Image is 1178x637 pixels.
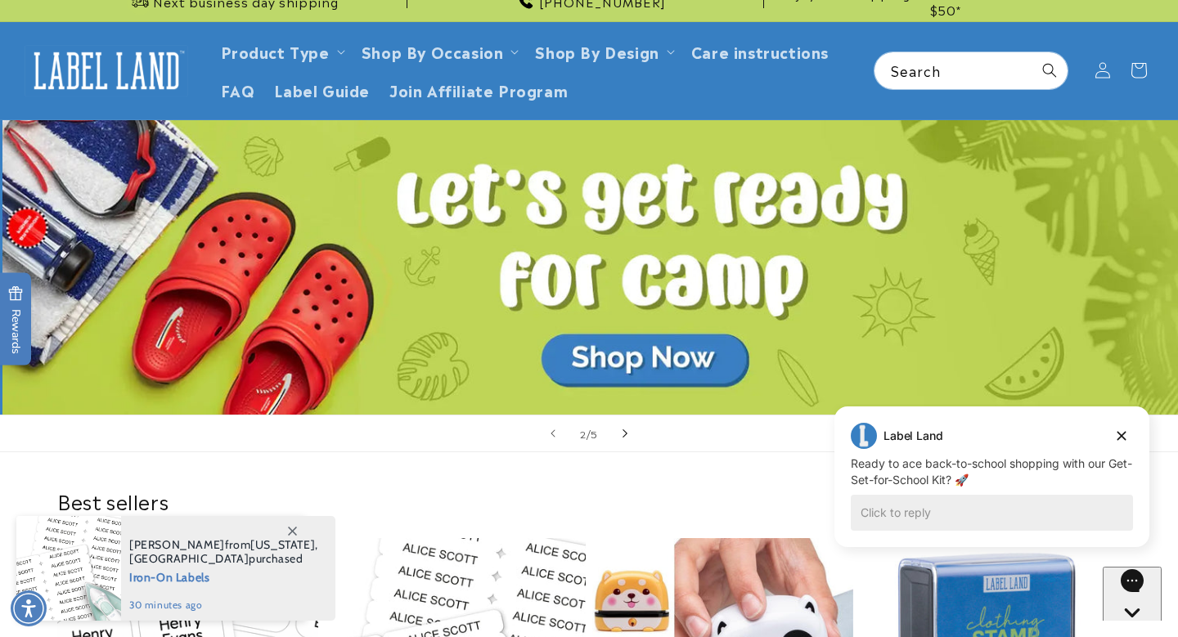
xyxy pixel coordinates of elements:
h2: Best sellers [57,488,1121,514]
a: Join Affiliate Program [380,70,578,109]
a: Label Guide [264,70,380,109]
span: Shop By Occasion [362,42,504,61]
iframe: Gorgias live chat messenger [1103,567,1162,621]
iframe: Gorgias live chat campaigns [822,404,1162,572]
span: Iron-On Labels [129,566,318,586]
span: Join Affiliate Program [389,80,568,99]
div: Accessibility Menu [11,590,47,626]
button: Next slide [607,415,643,451]
a: FAQ [211,70,265,109]
span: [US_STATE] [250,537,315,552]
a: Label Land [19,39,195,102]
summary: Shop By Occasion [352,32,526,70]
span: 5 [591,425,598,442]
span: 30 minutes ago [129,598,318,612]
span: / [587,425,591,442]
span: [GEOGRAPHIC_DATA] [129,551,249,566]
button: Previous slide [535,415,571,451]
a: Care instructions [681,32,839,70]
span: [PERSON_NAME] [129,537,225,552]
span: 2 [580,425,587,442]
span: Care instructions [691,42,829,61]
button: Search [1032,52,1068,88]
img: Label Land [25,45,188,96]
span: Label Guide [274,80,370,99]
span: FAQ [221,80,255,99]
a: Shop By Design [535,40,659,62]
summary: Shop By Design [525,32,681,70]
a: Product Type [221,40,330,62]
span: from , purchased [129,538,318,566]
span: Rewards [8,285,24,353]
summary: Product Type [211,32,352,70]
